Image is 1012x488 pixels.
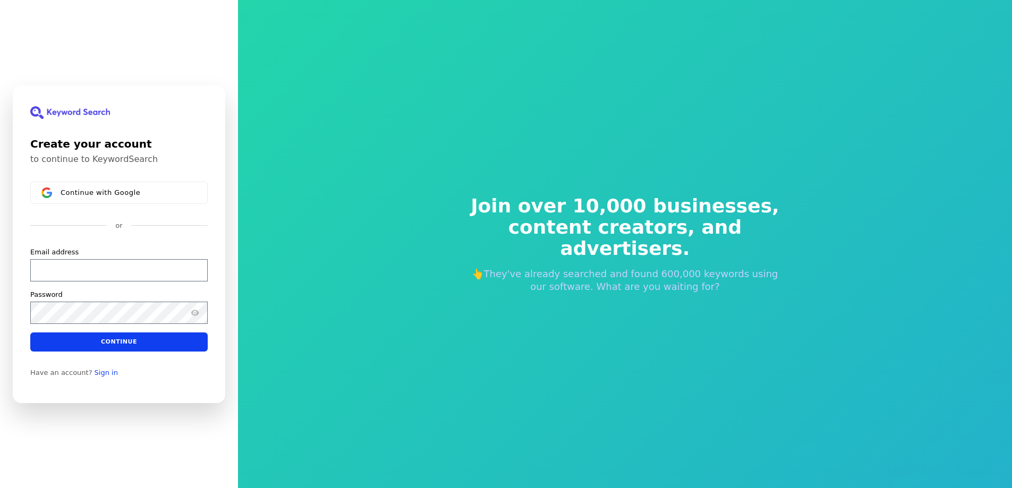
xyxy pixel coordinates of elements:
button: Sign in with GoogleContinue with Google [30,182,208,204]
p: or [115,221,122,230]
span: Join over 10,000 businesses, [464,195,787,217]
span: Have an account? [30,368,92,376]
img: Sign in with Google [41,187,52,198]
img: KeywordSearch [30,106,110,119]
span: content creators, and advertisers. [464,217,787,259]
h1: Create your account [30,136,208,152]
button: Continue [30,332,208,351]
span: Continue with Google [61,188,140,196]
p: to continue to KeywordSearch [30,154,208,165]
label: Email address [30,247,79,256]
a: Sign in [95,368,118,376]
p: 👆They've already searched and found 600,000 keywords using our software. What are you waiting for? [464,268,787,293]
label: Password [30,289,63,299]
button: Show password [189,306,201,319]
